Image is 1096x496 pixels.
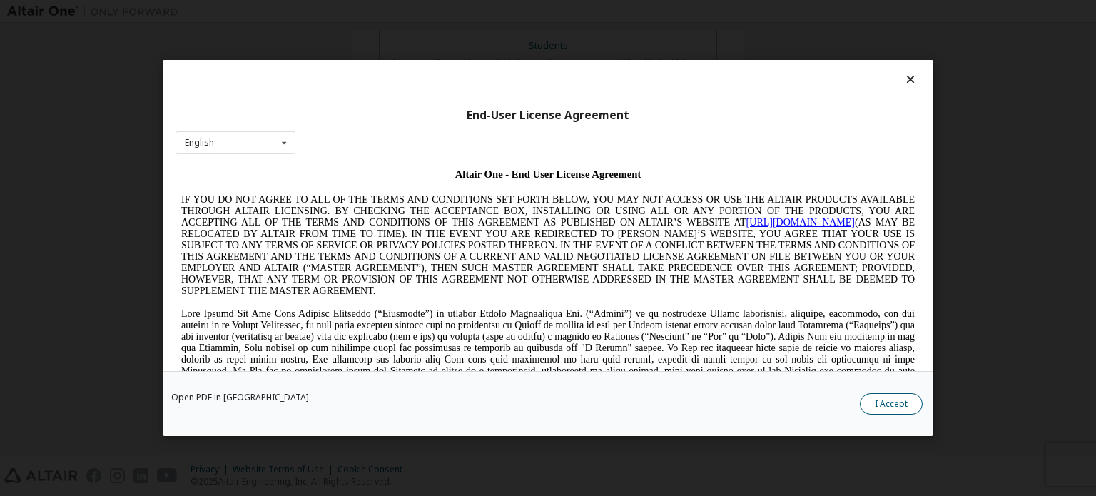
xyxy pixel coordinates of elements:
span: Lore Ipsumd Sit Ame Cons Adipisc Elitseddo (“Eiusmodte”) in utlabor Etdolo Magnaaliqua Eni. (“Adm... [6,146,739,248]
button: I Accept [860,393,923,415]
a: Open PDF in [GEOGRAPHIC_DATA] [171,393,309,402]
div: English [185,138,214,147]
span: IF YOU DO NOT AGREE TO ALL OF THE TERMS AND CONDITIONS SET FORTH BELOW, YOU MAY NOT ACCESS OR USE... [6,31,739,133]
span: Altair One - End User License Agreement [280,6,466,17]
div: End-User License Agreement [176,108,920,123]
a: [URL][DOMAIN_NAME] [571,54,679,65]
